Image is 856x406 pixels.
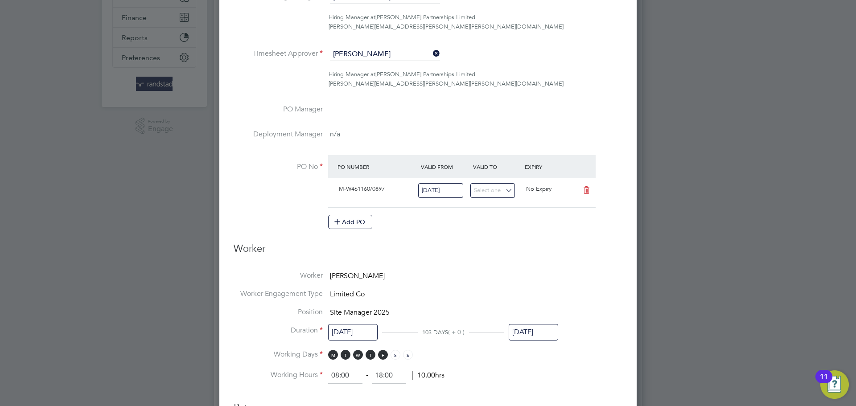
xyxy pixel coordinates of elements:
[391,350,400,360] span: S
[419,159,471,175] div: Valid From
[378,350,388,360] span: F
[509,324,558,340] input: Select one
[335,159,419,175] div: PO Number
[448,328,465,336] span: ( + 0 )
[329,70,375,78] span: Hiring Manager at
[820,377,828,388] div: 11
[375,70,475,78] span: [PERSON_NAME] Partnerships Limited
[234,370,323,380] label: Working Hours
[523,159,575,175] div: Expiry
[418,183,463,198] input: Select one
[339,185,385,193] span: M-W461160/0897
[403,350,413,360] span: S
[328,350,338,360] span: M
[328,324,378,340] input: Select one
[372,368,406,384] input: 17:00
[234,130,323,139] label: Deployment Manager
[341,350,350,360] span: T
[329,80,564,87] span: [PERSON_NAME][EMAIL_ADDRESS][PERSON_NAME][PERSON_NAME][DOMAIN_NAME]
[364,371,370,380] span: ‐
[471,159,523,175] div: Valid To
[234,49,323,58] label: Timesheet Approver
[329,13,375,21] span: Hiring Manager at
[330,308,390,317] span: Site Manager 2025
[234,326,323,335] label: Duration
[422,328,448,336] span: 103 DAYS
[366,350,375,360] span: T
[470,183,515,198] input: Select one
[820,370,849,399] button: Open Resource Center, 11 new notifications
[526,185,551,193] span: No Expiry
[328,368,362,384] input: 08:00
[375,13,475,21] span: [PERSON_NAME] Partnerships Limited
[234,289,323,299] label: Worker Engagement Type
[330,290,365,299] span: Limited Co
[234,271,323,280] label: Worker
[330,130,340,139] span: n/a
[234,162,323,172] label: PO No
[234,350,323,359] label: Working Days
[412,371,444,380] span: 10.00hrs
[330,48,440,61] input: Search for...
[234,308,323,317] label: Position
[234,105,323,114] label: PO Manager
[328,215,372,229] button: Add PO
[234,242,622,262] h3: Worker
[330,271,385,280] span: [PERSON_NAME]
[353,350,363,360] span: W
[329,22,622,32] div: [PERSON_NAME][EMAIL_ADDRESS][PERSON_NAME][PERSON_NAME][DOMAIN_NAME]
